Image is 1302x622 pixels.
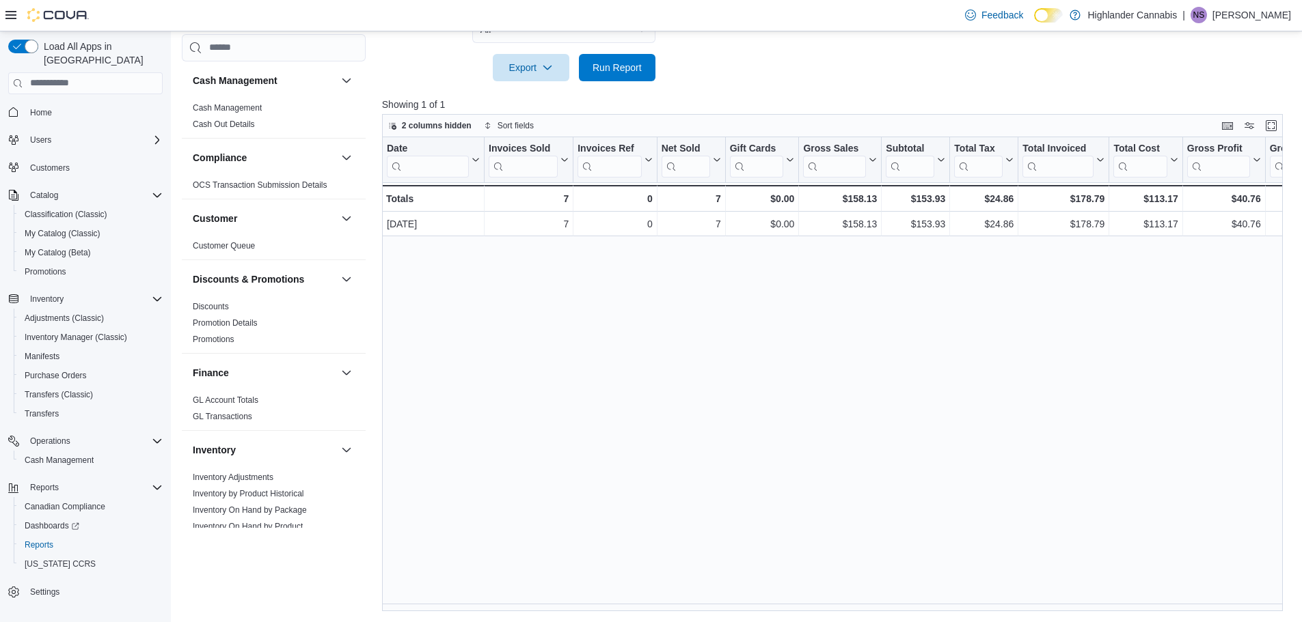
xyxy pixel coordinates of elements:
div: $153.93 [886,216,945,232]
button: My Catalog (Classic) [14,224,168,243]
div: $40.76 [1187,216,1261,232]
span: Operations [30,436,70,447]
div: 7 [662,216,721,232]
button: Total Invoiced [1022,142,1104,177]
p: [PERSON_NAME] [1212,7,1291,23]
div: Totals [386,190,480,207]
button: Gross Profit [1187,142,1261,177]
button: Finance [338,365,355,381]
span: Feedback [981,8,1023,22]
button: Operations [3,432,168,451]
button: Cash Management [14,451,168,470]
span: Cash Management [19,452,163,468]
span: Settings [30,586,59,597]
span: Users [25,132,163,148]
span: 2 columns hidden [402,120,472,131]
button: Date [387,142,480,177]
div: Gross Sales [803,142,866,177]
span: My Catalog (Beta) [19,244,163,261]
div: 7 [489,216,569,232]
a: Manifests [19,348,65,365]
button: Adjustments (Classic) [14,309,168,328]
span: Load All Apps in [GEOGRAPHIC_DATA] [38,40,163,67]
span: Inventory [30,294,64,305]
span: Catalog [30,190,58,201]
a: Inventory Adjustments [193,472,273,482]
div: Gross Sales [803,142,866,155]
a: [US_STATE] CCRS [19,556,101,572]
a: My Catalog (Classic) [19,225,106,242]
span: Classification (Classic) [25,209,107,220]
a: Dashboards [14,516,168,535]
button: Customer [338,210,355,227]
div: $0.00 [729,190,794,207]
div: Total Cost [1113,142,1167,155]
input: Dark Mode [1034,8,1063,23]
span: Discounts [193,301,229,312]
span: OCS Transaction Submission Details [193,180,327,190]
span: Transfers (Classic) [25,389,93,400]
span: Promotions [193,334,234,345]
span: Promotions [19,264,163,280]
a: Discounts [193,302,229,311]
span: Sort fields [498,120,534,131]
div: 0 [578,190,652,207]
span: Purchase Orders [25,370,87,381]
button: Cash Management [193,74,336,87]
p: | [1182,7,1185,23]
button: Inventory Manager (Classic) [14,328,168,347]
button: Inventory [25,291,69,307]
a: OCS Transaction Submission Details [193,180,327,190]
span: Catalog [25,187,163,203]
button: Customer [193,212,336,225]
p: Showing 1 of 1 [382,98,1292,111]
button: Transfers [14,404,168,423]
span: Inventory Manager (Classic) [25,332,127,343]
button: Run Report [579,54,655,81]
div: Total Tax [954,142,1003,177]
button: Discounts & Promotions [193,272,336,286]
span: Classification (Classic) [19,206,163,223]
h3: Discounts & Promotions [193,272,304,286]
span: Cash Management [25,455,94,466]
a: My Catalog (Beta) [19,244,96,261]
div: $178.79 [1022,216,1104,232]
button: Invoices Ref [578,142,652,177]
span: [US_STATE] CCRS [25,559,96,569]
div: Gift Card Sales [729,142,783,177]
div: Gross Profit [1187,142,1250,177]
span: Promotions [25,266,66,277]
span: Customers [25,159,163,176]
button: Enter fullscreen [1263,117,1279,134]
div: Subtotal [886,142,934,155]
button: Finance [193,366,336,380]
div: Gift Cards [729,142,783,155]
span: Manifests [19,348,163,365]
button: Net Sold [661,142,720,177]
span: Transfers (Classic) [19,386,163,403]
span: Manifests [25,351,59,362]
button: Gift Cards [729,142,794,177]
div: 7 [489,190,569,207]
button: Catalog [25,187,64,203]
a: Customer Queue [193,241,255,251]
div: Invoices Ref [578,142,641,155]
button: Subtotal [886,142,945,177]
button: Users [3,130,168,150]
h3: Cash Management [193,74,277,87]
a: Transfers [19,406,64,422]
a: Adjustments (Classic) [19,310,109,326]
span: My Catalog (Beta) [25,247,91,258]
div: $158.13 [803,190,877,207]
button: Inventory [3,289,168,309]
div: Date [387,142,469,155]
button: Canadian Compliance [14,497,168,516]
span: Dashboards [25,520,79,531]
h3: Customer [193,212,237,225]
button: Promotions [14,262,168,281]
a: GL Account Totals [193,395,258,405]
span: Reports [30,482,59,493]
a: Cash Management [193,103,262,113]
a: Promotion Details [193,318,258,328]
